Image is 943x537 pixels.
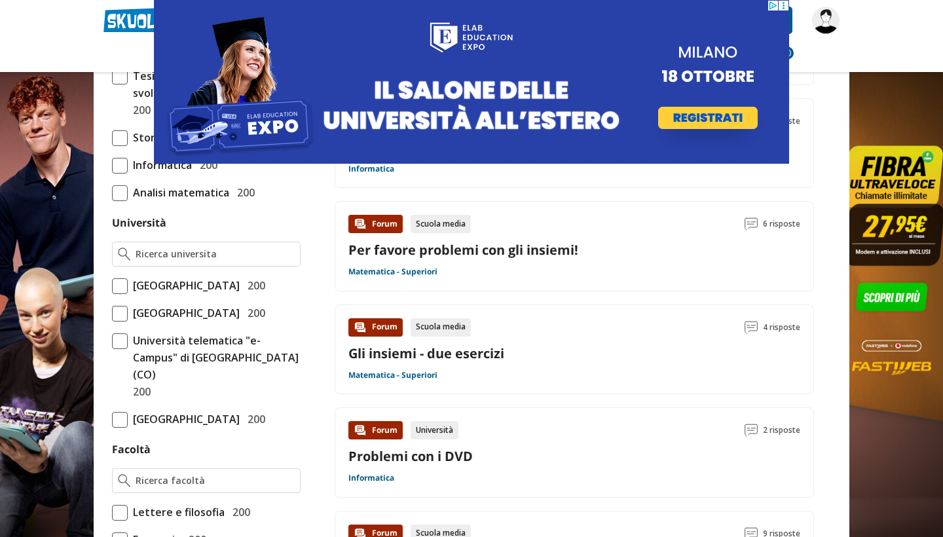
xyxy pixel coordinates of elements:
[348,344,504,362] a: Gli insiemi - due esercizi
[763,318,800,337] span: 4 risposte
[112,215,166,230] label: Università
[354,424,367,437] img: Forum contenuto
[242,411,265,428] span: 200
[763,215,800,233] span: 6 risposte
[128,67,301,102] span: Tesina maturità: idee e tesine svolte
[128,504,225,521] span: Lettere e filosofia
[348,164,394,174] a: Informatica
[354,217,367,231] img: Forum contenuto
[128,332,301,383] span: Università telematica "e-Campus" di [GEOGRAPHIC_DATA] (CO)
[411,215,471,233] div: Scuola media
[354,321,367,334] img: Forum contenuto
[348,267,437,277] a: Matematica - Superiori
[194,157,217,174] span: 200
[348,241,578,259] a: Per favore problemi con gli insiemi!
[128,277,240,294] span: [GEOGRAPHIC_DATA]
[136,474,295,487] input: Ricerca facoltà
[128,129,250,146] span: Storia Contemporanea
[242,277,265,294] span: 200
[118,474,130,487] img: Ricerca facoltà
[128,157,192,174] span: Informatica
[128,184,229,201] span: Analisi matematica
[411,421,458,439] div: Università
[411,318,471,337] div: Scuola media
[745,321,758,334] img: Commenti lettura
[128,411,240,428] span: [GEOGRAPHIC_DATA]
[348,215,403,233] div: Forum
[242,305,265,322] span: 200
[136,248,295,261] input: Ricerca universita
[812,7,840,34] img: Marcellosarea1
[348,447,473,465] a: Problemi con i DVD
[112,442,151,456] label: Facoltà
[128,305,240,322] span: [GEOGRAPHIC_DATA]
[227,504,250,521] span: 200
[348,318,403,337] div: Forum
[128,383,151,400] span: 200
[348,421,403,439] div: Forum
[232,184,255,201] span: 200
[348,370,437,380] a: Matematica - Superiori
[128,102,151,119] span: 200
[348,473,394,483] a: Informatica
[745,217,758,231] img: Commenti lettura
[118,248,130,261] img: Ricerca universita
[763,421,800,439] span: 2 risposte
[745,424,758,437] img: Commenti lettura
